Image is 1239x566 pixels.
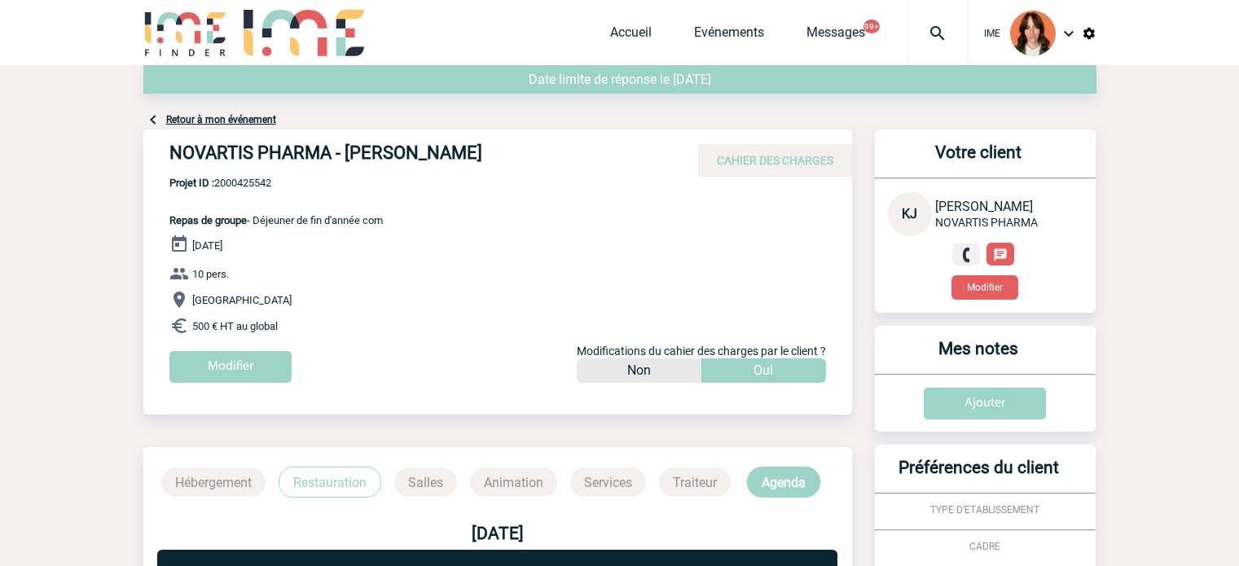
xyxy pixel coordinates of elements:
p: Traiteur [659,467,731,497]
span: IME [984,28,1000,39]
input: Modifier [169,351,292,383]
span: CADRE [969,541,1000,552]
span: 10 pers. [192,268,229,280]
p: Agenda [747,467,820,498]
span: Repas de groupe [169,214,247,226]
a: Messages [806,24,865,47]
h4: NOVARTIS PHARMA - [PERSON_NAME] [169,143,658,170]
h3: Préférences du client [881,458,1076,493]
img: IME-Finder [143,10,228,56]
span: [PERSON_NAME] [935,199,1033,214]
img: 94396-2.png [1010,11,1056,56]
span: CAHIER DES CHARGES [717,154,833,167]
span: Date limite de réponse le [DATE] [529,72,711,87]
span: TYPE D'ETABLISSEMENT [930,504,1039,516]
h3: Mes notes [881,339,1076,374]
p: Services [570,467,646,497]
img: chat-24-px-w.png [993,248,1008,262]
span: KJ [902,206,917,222]
p: Hébergement [161,467,266,497]
p: Non [627,358,651,383]
img: fixe.png [959,248,973,262]
span: 500 € HT au global [192,320,278,332]
p: Animation [470,467,557,497]
span: [GEOGRAPHIC_DATA] [192,294,292,306]
input: Ajouter [924,388,1046,419]
span: [DATE] [192,239,222,252]
b: Projet ID : [169,177,214,189]
b: [DATE] [472,524,524,543]
p: Restauration [279,467,381,498]
button: 99+ [863,20,880,33]
a: Evénements [694,24,764,47]
span: - Déjeuner de fin d'année com [169,214,383,226]
a: Accueil [610,24,652,47]
p: Oui [754,358,773,383]
h3: Votre client [881,143,1076,178]
a: Retour à mon événement [166,114,276,125]
p: Salles [394,467,457,497]
span: 2000425542 [169,177,383,189]
span: NOVARTIS PHARMA [935,216,1038,229]
button: Modifier [951,275,1018,300]
span: Modifications du cahier des charges par le client ? [577,344,826,358]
